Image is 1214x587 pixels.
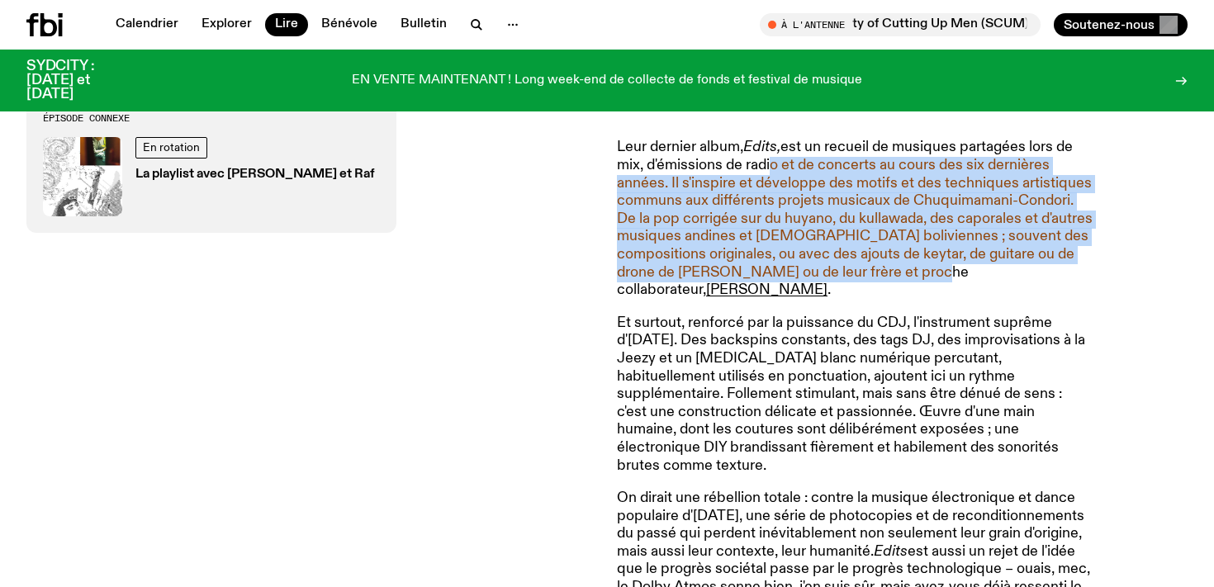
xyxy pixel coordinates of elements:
font: La playlist avec [PERSON_NAME] et Raf [135,168,375,181]
a: Calendrier [106,13,188,36]
font: est un recueil de musiques partagées lors de mix, d'émissions de radio et de concerts au cours de... [617,140,1093,297]
font: SYDCITY : [DATE] et [DATE] [26,59,94,102]
font: Lire [275,17,298,31]
a: En rotationLa playlist avec [PERSON_NAME] et Raf [43,137,380,216]
button: Soutenez-nous [1054,13,1188,36]
font: On dirait une rébellion totale : contre la musique électronique et dance populaire d'[DATE], une ... [617,490,1084,559]
a: Bulletin [391,13,457,36]
font: EN VENTE MAINTENANT ! Long week-end de collecte de fonds et festival de musique [352,73,862,87]
font: Soutenez-nous [1064,19,1155,32]
font: Bénévole [321,17,377,31]
font: Épisode connexe [43,111,130,125]
a: Explorer [192,13,262,36]
font: Edits [874,544,908,559]
a: Lire [265,13,308,36]
font: Bulletin [401,17,447,31]
font: Leur dernier album, [617,140,743,154]
a: Bénévole [311,13,387,36]
font: Calendrier [116,17,178,31]
font: Explorer [202,17,252,31]
button: À l'antenneMithril avec Society of Cutting Up Men (SCUM) - Programmation invité !! [760,13,1041,36]
font: Et surtout, renforcé par la puissance du CDJ, l'instrument suprême d'[DATE]. Des backspins consta... [617,315,1085,473]
a: [PERSON_NAME] [706,282,828,297]
font: Edits, [743,140,780,154]
font: . [828,282,831,297]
